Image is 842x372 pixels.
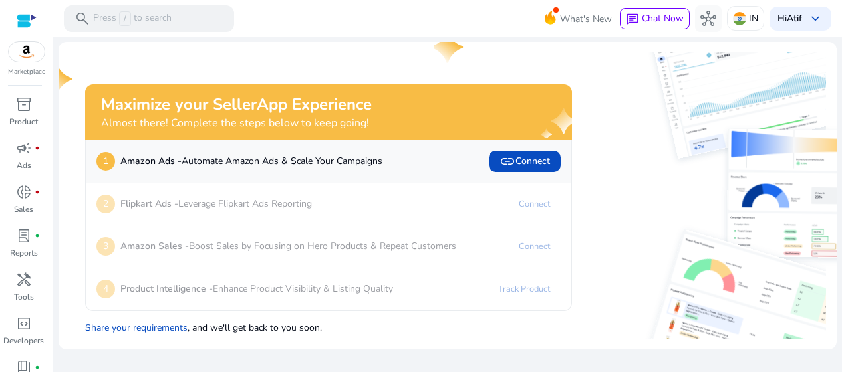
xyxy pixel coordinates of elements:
[96,237,115,256] p: 3
[35,189,40,195] span: fiber_manual_record
[626,13,639,26] span: chat
[10,247,38,259] p: Reports
[17,159,31,171] p: Ads
[120,154,382,168] p: Automate Amazon Ads & Scale Your Campaigns
[74,11,90,27] span: search
[16,228,32,244] span: lab_profile
[119,11,131,26] span: /
[96,195,115,213] p: 2
[700,11,716,27] span: hub
[43,63,74,95] img: one-star.svg
[620,8,690,29] button: chatChat Now
[733,12,746,25] img: in.svg
[93,11,172,26] p: Press to search
[9,42,45,62] img: amazon.svg
[35,233,40,238] span: fiber_manual_record
[508,193,561,215] a: Connect
[787,12,802,25] b: Atif
[807,11,823,27] span: keyboard_arrow_down
[434,31,466,63] img: one-star.svg
[16,96,32,112] span: inventory_2
[3,335,44,347] p: Developers
[488,278,561,300] a: Track Product
[120,240,189,252] b: Amazon Sales -
[499,153,515,169] span: link
[9,116,38,128] p: Product
[16,316,32,331] span: code_blocks
[101,117,372,130] h4: Almost there! Complete the steps below to keep going!
[16,140,32,156] span: campaign
[120,197,178,210] b: Flipkart Ads -
[35,145,40,151] span: fiber_manual_record
[8,67,45,77] p: Marketplace
[120,197,312,211] p: Leverage Flipkart Ads Reporting
[96,280,115,298] p: 4
[777,14,802,23] p: Hi
[695,5,722,32] button: hub
[96,152,115,171] p: 1
[85,316,572,335] p: , and we'll get back to you soon.
[16,272,32,288] span: handyman
[101,95,372,114] h2: Maximize your SellerApp Experience
[749,7,758,30] p: IN
[14,291,34,303] p: Tools
[120,282,213,295] b: Product Intelligence -
[85,322,188,334] a: Share your requirements
[120,282,393,296] p: Enhance Product Visibility & Listing Quality
[508,236,561,257] a: Connect
[489,151,561,172] button: linkConnect
[14,203,33,215] p: Sales
[35,365,40,370] span: fiber_manual_record
[120,239,456,253] p: Boost Sales by Focusing on Hero Products & Repeat Customers
[16,184,32,200] span: donut_small
[120,155,182,167] b: Amazon Ads -
[499,153,550,169] span: Connect
[642,12,684,25] span: Chat Now
[560,7,612,31] span: What's New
